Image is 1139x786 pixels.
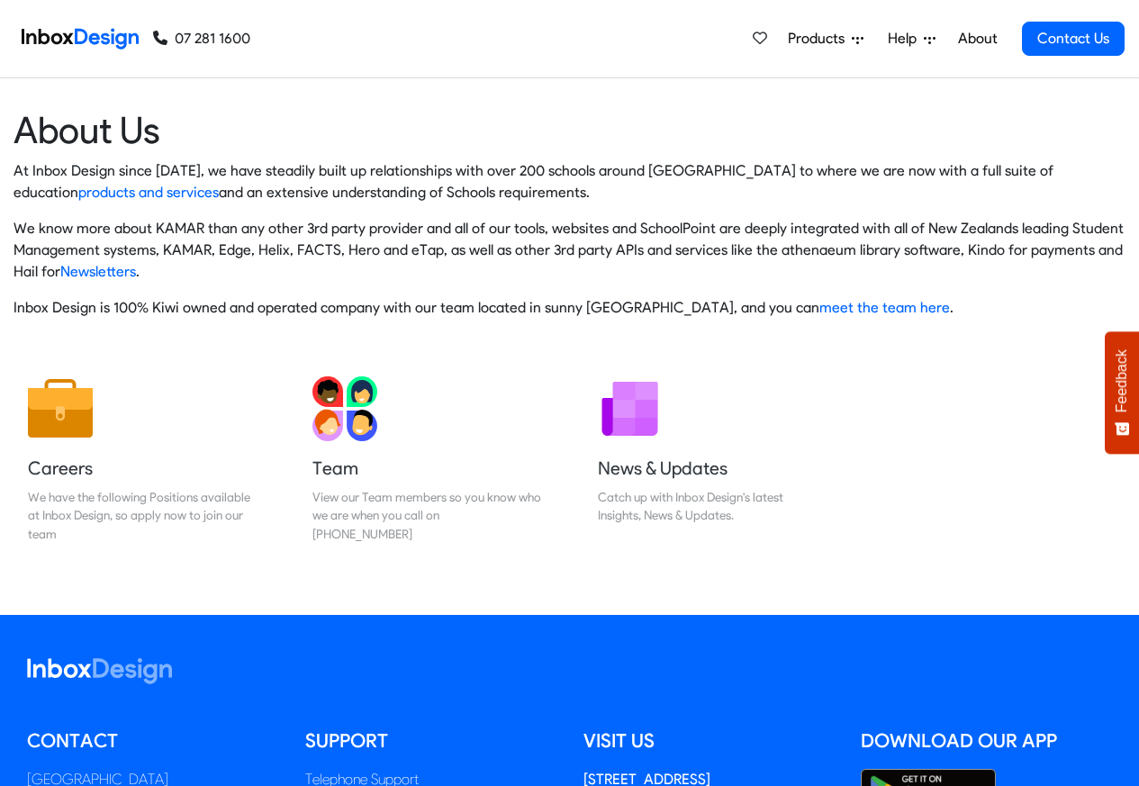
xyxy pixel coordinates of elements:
a: Contact Us [1022,22,1125,56]
img: 2022_01_13_icon_team.svg [312,376,377,441]
div: View our Team members so you know who we are when you call on [PHONE_NUMBER] [312,488,541,543]
button: Feedback - Show survey [1105,331,1139,454]
img: 2022_01_13_icon_job.svg [28,376,93,441]
div: We have the following Positions available at Inbox Design, so apply now to join our team [28,488,257,543]
a: Careers We have the following Positions available at Inbox Design, so apply now to join our team [14,362,271,557]
h5: Support [305,727,556,754]
a: Products [781,21,871,57]
a: meet the team here [819,299,950,316]
h5: Visit us [583,727,835,754]
a: News & Updates Catch up with Inbox Design's latest Insights, News & Updates. [583,362,841,557]
h5: Careers [28,456,257,481]
a: 07 281 1600 [153,28,250,50]
p: At Inbox Design since [DATE], we have steadily built up relationships with over 200 schools aroun... [14,160,1125,203]
a: Newsletters [60,263,136,280]
p: Inbox Design is 100% Kiwi owned and operated company with our team located in sunny [GEOGRAPHIC_D... [14,297,1125,319]
img: logo_inboxdesign_white.svg [27,658,172,684]
a: Team View our Team members so you know who we are when you call on [PHONE_NUMBER] [298,362,556,557]
h5: Download our App [861,727,1112,754]
span: Help [888,28,924,50]
a: Help [881,21,943,57]
a: products and services [78,184,219,201]
h5: Contact [27,727,278,754]
p: We know more about KAMAR than any other 3rd party provider and all of our tools, websites and Sch... [14,218,1125,283]
img: 2022_01_12_icon_newsletter.svg [598,376,663,441]
h5: Team [312,456,541,481]
heading: About Us [14,107,1125,153]
a: About [953,21,1002,57]
span: Products [788,28,852,50]
h5: News & Updates [598,456,827,481]
div: Catch up with Inbox Design's latest Insights, News & Updates. [598,488,827,525]
span: Feedback [1114,349,1130,412]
